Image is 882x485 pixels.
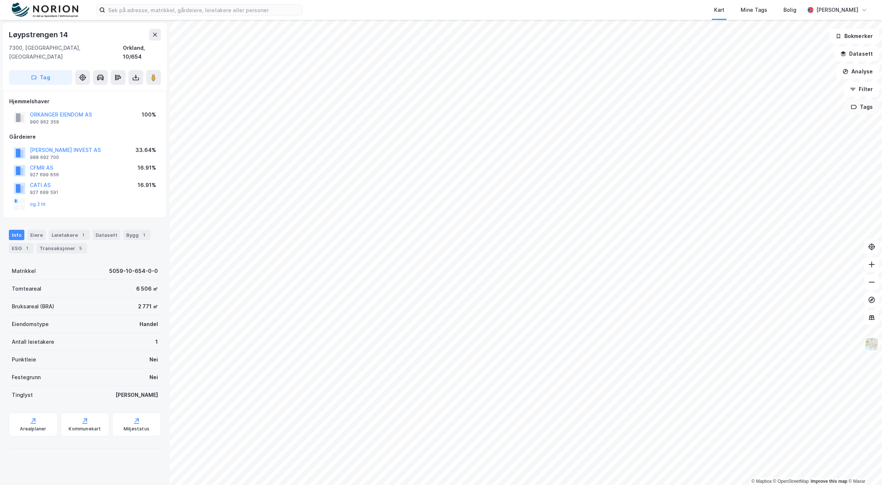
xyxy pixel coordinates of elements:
div: Miljøstatus [124,426,149,432]
div: Transaksjoner [37,243,87,253]
button: Bokmerker [829,29,879,44]
div: Festegrunn [12,373,41,382]
div: Antall leietakere [12,337,54,346]
div: Kommunekart [69,426,101,432]
div: 5059-10-654-0-0 [109,267,158,276]
input: Søk på adresse, matrikkel, gårdeiere, leietakere eller personer [105,4,302,15]
div: 100% [142,110,156,119]
div: Info [9,230,24,240]
button: Analyse [836,64,879,79]
div: 1 [79,231,87,239]
div: 990 962 359 [30,119,59,125]
button: Datasett [834,46,879,61]
div: ESG [9,243,34,253]
div: Handel [139,320,158,329]
div: 988 692 700 [30,155,59,160]
div: [PERSON_NAME] [116,391,158,399]
button: Tag [9,70,72,85]
iframe: Chat Widget [845,450,882,485]
div: 33.64% [135,146,156,155]
div: Tinglyst [12,391,33,399]
div: 2 771 ㎡ [138,302,158,311]
div: Løypstrengen 14 [9,29,69,41]
div: Bygg [123,230,151,240]
button: Filter [844,82,879,97]
div: 16.91% [138,181,156,190]
div: Bruksareal (BRA) [12,302,54,311]
div: Kart [714,6,724,14]
div: 1 [23,245,31,252]
div: [PERSON_NAME] [816,6,858,14]
div: Bolig [783,6,796,14]
div: 927 699 656 [30,172,59,178]
div: Eiendomstype [12,320,49,329]
div: Punktleie [12,355,36,364]
div: Gårdeiere [9,132,161,141]
img: Z [865,337,879,351]
div: Orkland, 10/654 [123,44,161,61]
div: 7300, [GEOGRAPHIC_DATA], [GEOGRAPHIC_DATA] [9,44,123,61]
div: Mine Tags [741,6,767,14]
div: Nei [149,373,158,382]
a: Mapbox [751,479,772,484]
div: Hjemmelshaver [9,97,161,106]
div: Matrikkel [12,267,36,276]
div: Leietakere [49,230,90,240]
div: 5 [77,245,84,252]
div: Tomteareal [12,284,41,293]
a: OpenStreetMap [773,479,809,484]
div: Arealplaner [20,426,46,432]
div: 927 699 591 [30,190,58,195]
div: 1 [140,231,148,239]
img: norion-logo.80e7a08dc31c2e691866.png [12,3,78,18]
div: Nei [149,355,158,364]
div: Kontrollprogram for chat [845,450,882,485]
button: Tags [845,100,879,114]
a: Improve this map [811,479,847,484]
div: 16.91% [138,163,156,172]
div: 6 506 ㎡ [136,284,158,293]
div: Eiere [27,230,46,240]
div: 1 [155,337,158,346]
div: Datasett [93,230,120,240]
